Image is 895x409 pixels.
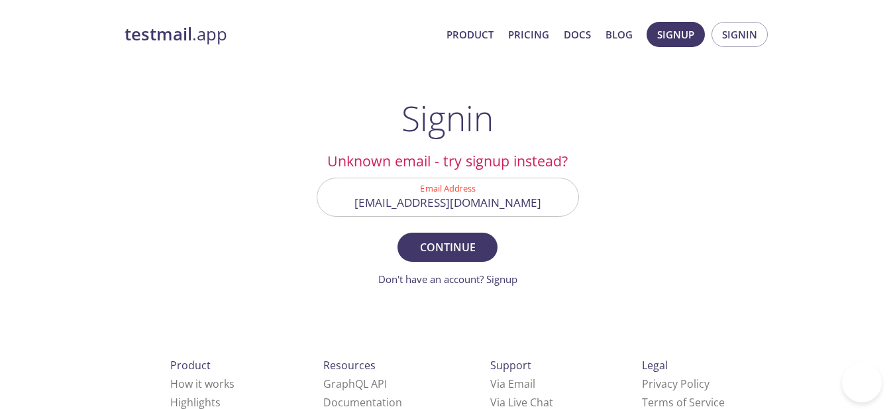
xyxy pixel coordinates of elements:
a: Privacy Policy [642,377,710,391]
a: Product [447,26,494,43]
button: Signup [647,22,705,47]
span: Resources [323,358,376,373]
iframe: Help Scout Beacon - Open [842,363,882,402]
a: Don't have an account? Signup [378,272,517,286]
a: Via Email [490,377,535,391]
span: Product [170,358,211,373]
button: Signin [711,22,768,47]
span: Support [490,358,531,373]
a: GraphQL API [323,377,387,391]
button: Continue [397,233,497,262]
a: Docs [564,26,591,43]
span: Signin [722,26,757,43]
strong: testmail [125,23,192,46]
a: testmail.app [125,23,436,46]
span: Legal [642,358,668,373]
span: Signup [657,26,694,43]
a: How it works [170,377,235,391]
a: Blog [605,26,633,43]
a: Pricing [508,26,549,43]
h1: Signin [401,98,494,138]
h2: Unknown email - try signup instead? [317,150,579,172]
span: Continue [412,238,482,257]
